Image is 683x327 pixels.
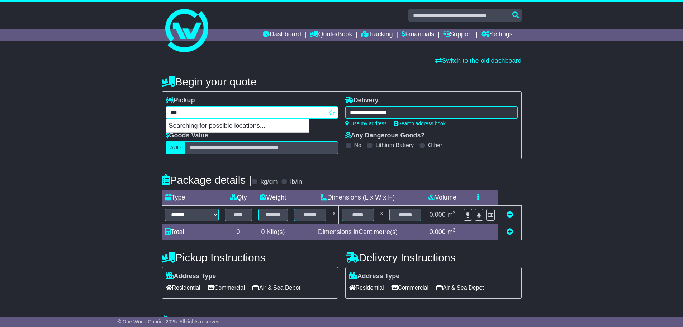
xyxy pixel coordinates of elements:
a: Remove this item [507,211,513,218]
label: Lithium Battery [375,142,414,149]
td: Total [162,224,222,240]
a: Switch to the old dashboard [435,57,521,64]
td: 0 [222,224,255,240]
h4: Package details | [162,174,252,186]
h4: Delivery Instructions [345,252,522,263]
a: Search address book [394,121,446,126]
td: x [377,206,386,224]
span: Commercial [391,282,428,293]
label: Pickup [166,97,195,104]
td: Dimensions in Centimetre(s) [291,224,424,240]
td: Qty [222,190,255,206]
span: Residential [166,282,200,293]
label: Address Type [349,272,400,280]
span: Commercial [208,282,245,293]
a: Tracking [361,29,393,41]
span: m [447,211,456,218]
td: Weight [255,190,291,206]
typeahead: Please provide city [166,106,338,119]
sup: 3 [453,227,456,233]
label: kg/cm [260,178,278,186]
span: 0.000 [430,211,446,218]
span: 0 [261,228,265,235]
a: Financials [402,29,434,41]
h4: Pickup Instructions [162,252,338,263]
h4: Warranty & Insurance [162,315,522,327]
a: Use my address [345,121,387,126]
label: AUD [166,141,186,154]
sup: 3 [453,210,456,215]
label: Delivery [345,97,379,104]
span: m [447,228,456,235]
a: Dashboard [263,29,301,41]
label: Any Dangerous Goods? [345,132,425,140]
td: Volume [424,190,460,206]
p: Searching for possible locations... [166,119,309,133]
td: Type [162,190,222,206]
label: Goods Value [166,132,208,140]
label: No [354,142,361,149]
a: Add new item [507,228,513,235]
td: Dimensions (L x W x H) [291,190,424,206]
span: 0.000 [430,228,446,235]
a: Settings [481,29,513,41]
span: Air & Sea Depot [436,282,484,293]
td: x [329,206,339,224]
label: Address Type [166,272,216,280]
td: Kilo(s) [255,224,291,240]
label: Other [428,142,442,149]
a: Support [443,29,472,41]
span: Air & Sea Depot [252,282,300,293]
label: lb/in [290,178,302,186]
span: © One World Courier 2025. All rights reserved. [118,319,221,324]
span: Residential [349,282,384,293]
h4: Begin your quote [162,76,522,88]
a: Quote/Book [310,29,352,41]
